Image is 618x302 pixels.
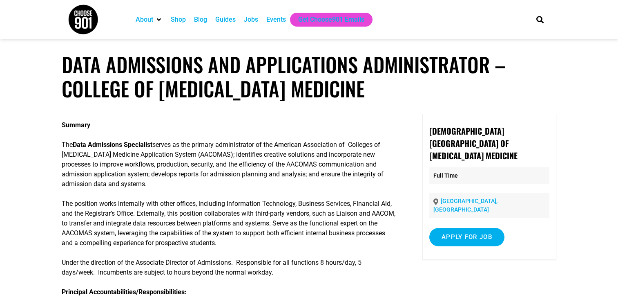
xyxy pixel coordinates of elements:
input: Apply for job [429,228,504,246]
a: Guides [215,15,236,25]
p: Under the direction of the Associate Director of Admissions. Responsible for all functions 8 hour... [62,258,397,277]
p: The position works internally with other offices, including Information Technology, Business Serv... [62,199,397,248]
a: Get Choose901 Emails [298,15,364,25]
a: Events [266,15,286,25]
strong: Data Admissions Specialist [73,141,152,149]
a: [GEOGRAPHIC_DATA], [GEOGRAPHIC_DATA] [433,198,498,213]
h1: Data Admissions and Applications Administrator – College of [MEDICAL_DATA] Medicine [62,52,556,101]
nav: Main nav [132,13,522,27]
p: Full Time [429,167,549,184]
a: Jobs [244,15,258,25]
strong: Summary [62,121,90,129]
p: The serves as the primary administrator of the American Association of Colleges of [MEDICAL_DATA]... [62,140,397,189]
strong: [DEMOGRAPHIC_DATA][GEOGRAPHIC_DATA] of [MEDICAL_DATA] Medicine [429,125,518,162]
a: Shop [171,15,186,25]
a: Blog [194,15,207,25]
div: About [132,13,167,27]
a: About [136,15,153,25]
strong: Principal Accountabilities/Responsibilities: [62,288,187,296]
div: Search [533,13,547,26]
